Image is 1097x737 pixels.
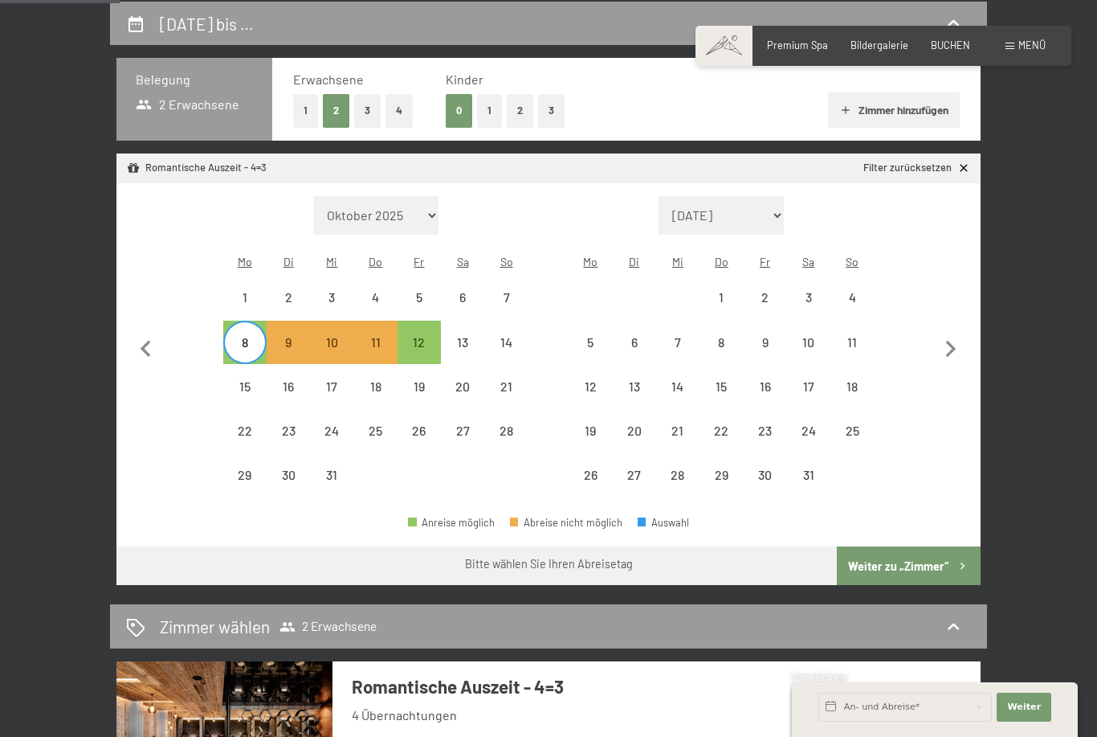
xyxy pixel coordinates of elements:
div: 12 [570,380,610,420]
div: 8 [701,336,741,376]
div: Wed Jan 28 2026 [656,453,699,497]
div: Abreise nicht möglich, da die Mindestaufenthaltsdauer nicht erfüllt wird [310,321,353,364]
abbr: Montag [238,255,252,268]
div: Tue Jan 13 2026 [613,365,656,408]
div: 13 [442,336,483,376]
div: Mon Jan 26 2026 [569,453,612,497]
div: 6 [614,336,655,376]
button: 4 [385,94,413,127]
a: BUCHEN [931,39,970,51]
div: 22 [701,424,741,465]
div: Sat Jan 31 2026 [787,453,830,497]
span: Kinder [446,72,483,87]
div: Abreise nicht möglich [656,365,699,408]
button: 3 [538,94,565,127]
div: Abreise nicht möglich [569,453,612,497]
div: Abreise nicht möglich [223,409,267,452]
div: Abreise nicht möglich [743,365,786,408]
abbr: Samstag [457,255,469,268]
div: Abreise nicht möglich [830,276,874,319]
div: Fri Jan 09 2026 [743,321,786,364]
div: Abreise nicht möglich [441,276,484,319]
button: Weiter [997,693,1051,722]
div: Tue Dec 02 2025 [267,276,310,319]
div: 15 [225,380,265,420]
div: Thu Jan 08 2026 [699,321,743,364]
div: Abreise nicht möglich [699,321,743,364]
div: 9 [744,336,785,376]
span: Schnellanfrage [792,673,847,682]
div: Abreise nicht möglich [656,453,699,497]
span: Bildergalerie [850,39,908,51]
abbr: Donnerstag [369,255,382,268]
div: 31 [789,469,829,509]
abbr: Freitag [760,255,770,268]
div: 25 [832,424,872,465]
div: 16 [268,380,308,420]
div: 26 [399,424,439,465]
abbr: Mittwoch [672,255,683,268]
div: Abreise nicht möglich [441,409,484,452]
button: 0 [446,94,472,127]
div: Abreise nicht möglich [310,409,353,452]
abbr: Mittwoch [326,255,337,268]
div: 10 [789,336,829,376]
div: 2 [268,291,308,331]
div: Abreise nicht möglich [484,409,528,452]
div: 21 [658,424,698,465]
abbr: Donnerstag [715,255,728,268]
div: 25 [356,424,396,465]
div: 28 [486,424,526,465]
div: 19 [399,380,439,420]
div: Mon Dec 29 2025 [223,453,267,497]
div: Abreise nicht möglich [830,321,874,364]
div: 20 [442,380,483,420]
abbr: Dienstag [629,255,639,268]
div: Fri Jan 16 2026 [743,365,786,408]
div: Abreise nicht möglich [484,321,528,364]
div: 7 [658,336,698,376]
div: Romantische Auszeit - 4=3 [127,161,267,175]
h3: Belegung [136,71,253,88]
div: Fri Dec 05 2025 [398,276,441,319]
div: 18 [356,380,396,420]
span: Menü [1018,39,1046,51]
div: Tue Dec 16 2025 [267,365,310,408]
div: 24 [312,424,352,465]
div: Abreise nicht möglich [569,365,612,408]
div: 19 [570,424,610,465]
div: Sat Jan 17 2026 [787,365,830,408]
span: 2 Erwachsene [279,619,377,635]
div: Abreise nicht möglich [354,365,398,408]
div: Tue Jan 06 2026 [613,321,656,364]
div: Sun Dec 07 2025 [484,276,528,319]
div: Abreise nicht möglich [699,276,743,319]
div: Abreise nicht möglich [223,276,267,319]
div: Abreise nicht möglich [569,409,612,452]
div: Abreise nicht möglich [830,409,874,452]
abbr: Sonntag [500,255,513,268]
div: Abreise nicht möglich [743,453,786,497]
h2: Zimmer wählen [160,615,270,638]
div: Wed Jan 14 2026 [656,365,699,408]
div: Sat Dec 27 2025 [441,409,484,452]
div: 2 [744,291,785,331]
div: Sat Jan 24 2026 [787,409,830,452]
div: Sun Jan 11 2026 [830,321,874,364]
div: Sat Dec 13 2025 [441,321,484,364]
div: Abreise nicht möglich [310,453,353,497]
div: 30 [744,469,785,509]
div: Mon Dec 15 2025 [223,365,267,408]
div: Wed Dec 31 2025 [310,453,353,497]
div: Thu Dec 04 2025 [354,276,398,319]
div: 11 [356,336,396,376]
div: Thu Jan 01 2026 [699,276,743,319]
div: 27 [614,469,655,509]
div: Abreise nicht möglich [830,365,874,408]
div: Sun Jan 18 2026 [830,365,874,408]
div: 29 [225,469,265,509]
div: Abreise möglich [398,321,441,364]
div: Abreise nicht möglich [484,365,528,408]
div: Fri Jan 23 2026 [743,409,786,452]
div: Sun Dec 14 2025 [484,321,528,364]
